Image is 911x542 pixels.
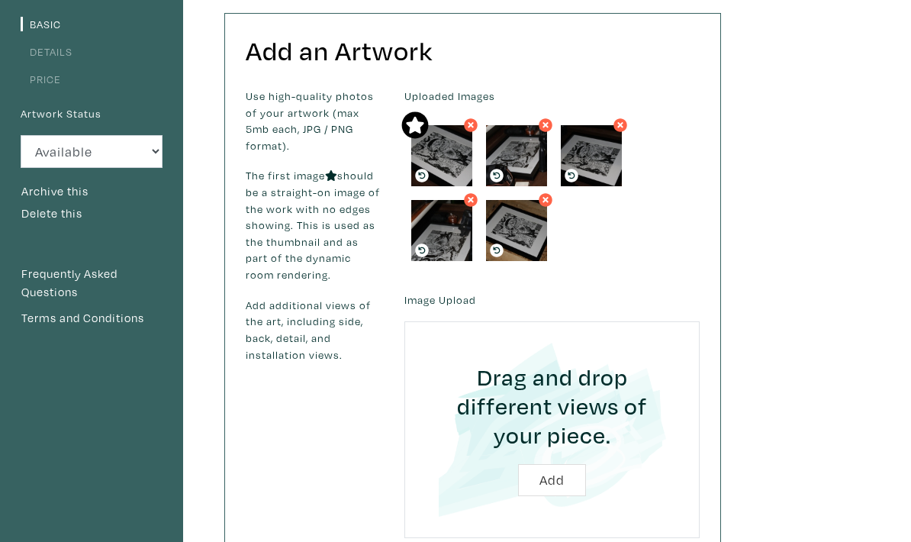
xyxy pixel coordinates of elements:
[246,34,700,67] h2: Add an Artwork
[246,167,381,282] p: The first image should be a straight-on image of the work with no edges showing. This is used as ...
[411,125,472,186] img: phpThumb.php
[404,88,700,105] label: Uploaded Images
[21,105,101,122] label: Artwork Status
[21,308,163,328] a: Terms and Conditions
[21,17,61,31] a: Basic
[246,88,381,153] p: Use high-quality photos of your artwork (max 5mb each, JPG / PNG format).
[246,297,381,363] p: Add additional views of the art, including side, back, detail, and installation views.
[486,200,547,261] img: phpThumb.php
[21,264,163,302] a: Frequently Asked Questions
[486,125,547,186] img: phpThumb.php
[21,204,83,224] button: Delete this
[21,72,61,86] a: Price
[411,200,472,261] img: phpThumb.php
[21,182,89,202] button: Archive this
[404,292,476,308] label: Image Upload
[21,44,72,59] a: Details
[561,125,622,186] img: phpThumb.php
